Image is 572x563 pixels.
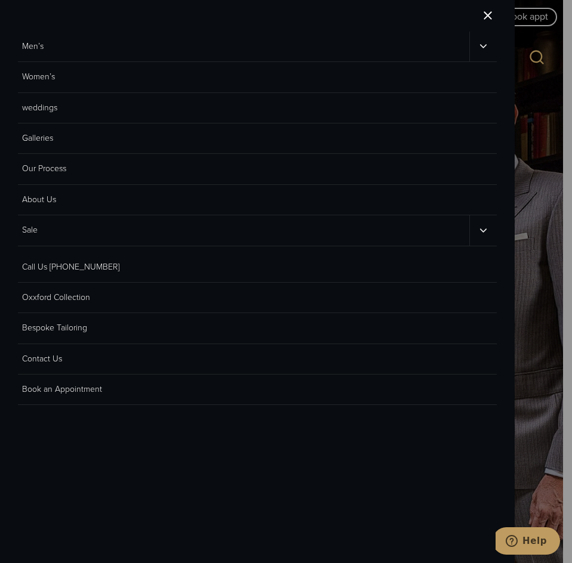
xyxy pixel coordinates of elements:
button: Men’s sub menu toggle [469,32,497,61]
a: Bespoke Tailoring [18,313,497,344]
a: Sale [18,215,469,245]
a: Oxxford Collection [18,283,497,313]
a: Men’s [18,32,469,61]
a: About Us [18,185,497,215]
a: Galleries [18,123,497,154]
a: Women’s [18,62,497,92]
a: Book an Appointment [18,375,497,405]
a: Contact Us [18,344,497,375]
a: Our Process [18,154,497,184]
nav: Secondary Mobile Navigation [18,252,497,406]
a: weddings [18,93,497,123]
a: Call Us [PHONE_NUMBER] [18,252,497,283]
iframe: Opens a widget where you can chat to one of our agents [496,527,560,557]
nav: Primary Mobile Navigation [18,32,497,246]
button: Sale sub menu toggle [469,215,497,245]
